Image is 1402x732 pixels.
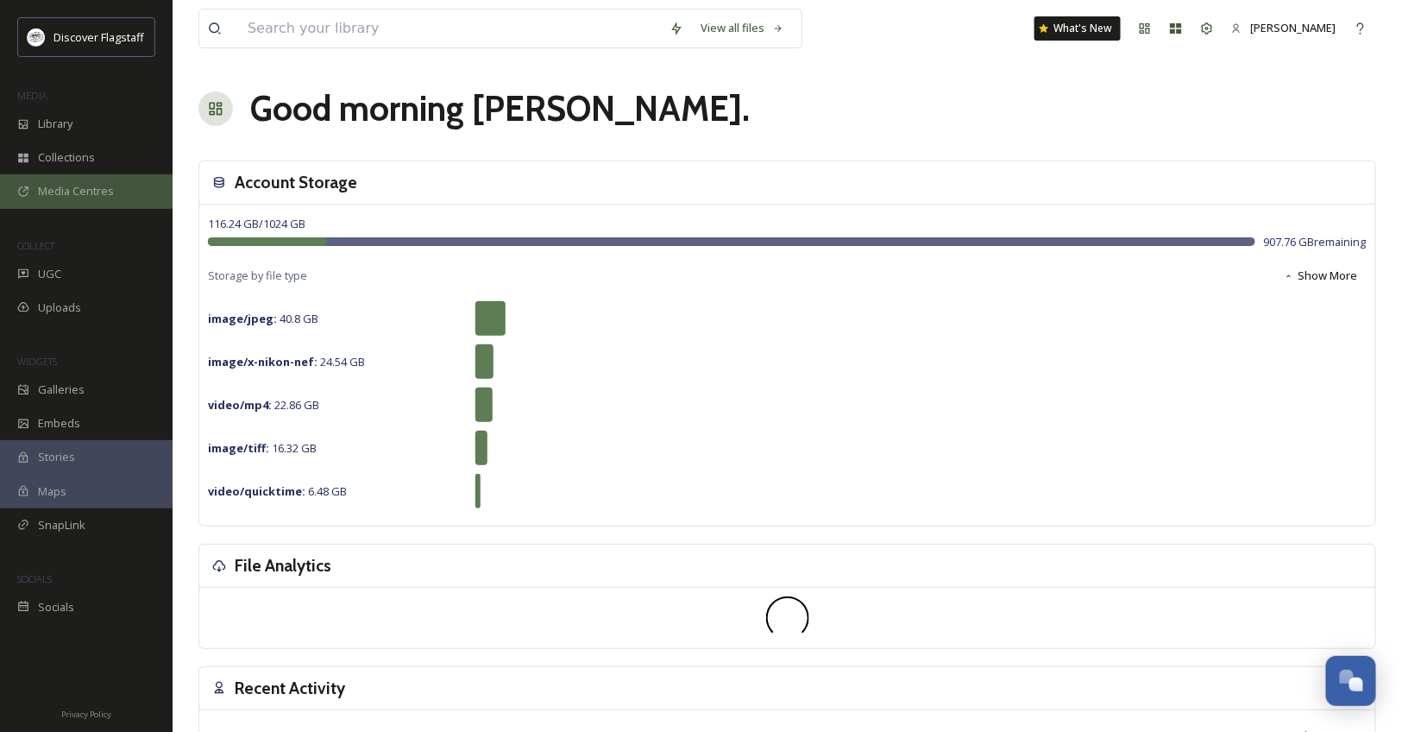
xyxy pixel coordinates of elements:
h1: Good morning [PERSON_NAME] . [250,83,750,135]
strong: image/jpeg : [208,311,277,326]
span: WIDGETS [17,355,57,368]
span: 907.76 GB remaining [1264,234,1367,250]
span: Collections [38,149,95,166]
h3: Account Storage [235,170,357,195]
a: View all files [692,11,793,45]
a: What's New [1034,16,1121,41]
span: 16.32 GB [208,440,317,456]
span: Discover Flagstaff [53,29,144,45]
span: 22.86 GB [208,397,319,413]
a: Privacy Policy [61,703,111,723]
button: Show More [1275,259,1367,293]
span: SnapLink [38,517,85,533]
span: 6.48 GB [208,483,347,499]
span: Media Centres [38,183,114,199]
strong: image/x-nikon-nef : [208,354,317,369]
span: Embeds [38,415,80,432]
span: MEDIA [17,89,47,102]
span: 40.8 GB [208,311,318,326]
h3: Recent Activity [235,676,345,701]
span: COLLECT [17,239,54,252]
button: Open Chat [1326,656,1376,706]
strong: video/quicktime : [208,483,305,499]
span: 24.54 GB [208,354,365,369]
span: Stories [38,449,75,465]
a: [PERSON_NAME] [1223,11,1345,45]
span: Privacy Policy [61,709,111,720]
span: Galleries [38,382,85,398]
span: Maps [38,483,66,500]
img: Untitled%20design%20(1).png [28,28,45,46]
h3: File Analytics [235,553,331,578]
span: [PERSON_NAME] [1251,20,1336,35]
span: 116.24 GB / 1024 GB [208,216,305,231]
span: Library [38,116,72,132]
span: Storage by file type [208,268,307,284]
input: Search your library [239,9,661,47]
span: Uploads [38,300,81,316]
strong: image/tiff : [208,440,269,456]
span: SOCIALS [17,572,52,585]
span: UGC [38,266,61,282]
span: Socials [38,599,74,615]
strong: video/mp4 : [208,397,272,413]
